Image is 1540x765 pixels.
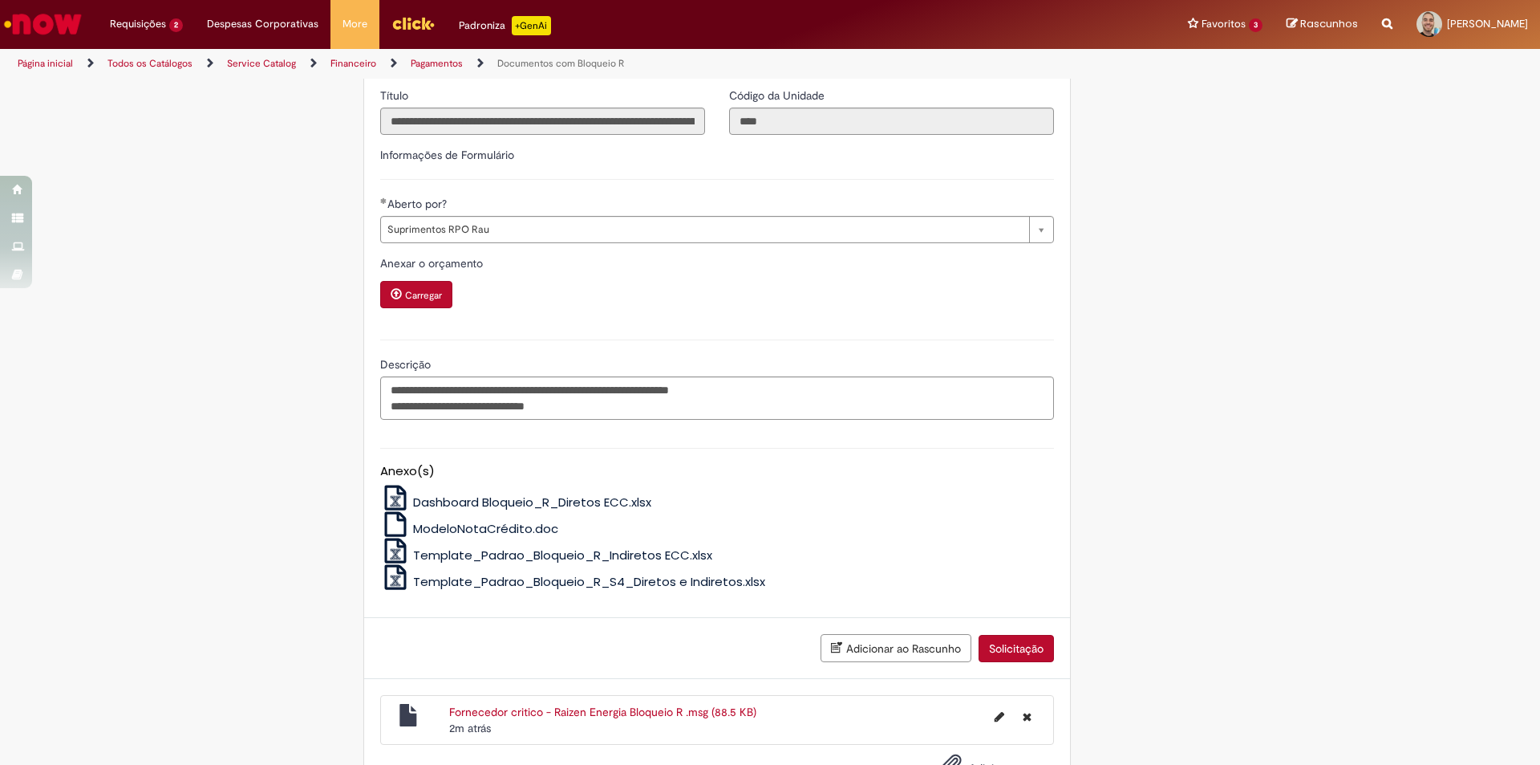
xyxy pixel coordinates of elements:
[110,16,166,32] span: Requisições
[342,16,367,32] span: More
[1249,18,1262,32] span: 3
[380,494,652,511] a: Dashboard Bloqueio_R_Diretos ECC.xlsx
[380,197,387,204] span: Obrigatório Preenchido
[330,57,376,70] a: Financeiro
[380,88,411,103] span: Somente leitura - Título
[449,721,491,735] time: 29/09/2025 18:28:14
[497,57,624,70] a: Documentos com Bloqueio R
[2,8,84,40] img: ServiceNow
[413,547,712,564] span: Template_Padrao_Bloqueio_R_Indiretos ECC.xlsx
[1300,16,1358,31] span: Rascunhos
[459,16,551,35] div: Padroniza
[380,108,705,135] input: Título
[405,289,442,302] small: Carregar
[380,357,434,372] span: Descrição
[413,520,558,537] span: ModeloNotaCrédito.doc
[985,704,1014,730] button: Editar nome de arquivo Fornecedor critico - Raizen Energia Bloqueio R .msg
[380,465,1054,478] h5: Anexo(s)
[207,16,318,32] span: Despesas Corporativas
[729,88,828,103] span: Somente leitura - Código da Unidade
[391,11,435,35] img: click_logo_yellow_360x200.png
[821,634,971,662] button: Adicionar ao Rascunho
[449,705,756,719] a: Fornecedor critico - Raizen Energia Bloqueio R .msg (88.5 KB)
[449,721,491,735] span: 2m atrás
[413,494,651,511] span: Dashboard Bloqueio_R_Diretos ECC.xlsx
[1202,16,1246,32] span: Favoritos
[380,87,411,104] label: Somente leitura - Título
[512,16,551,35] p: +GenAi
[380,256,486,271] span: Anexar o orçamento
[729,87,828,104] label: Somente leitura - Código da Unidade
[1013,704,1041,730] button: Excluir Fornecedor critico - Raizen Energia Bloqueio R .msg
[979,635,1054,662] button: Solicitação
[380,573,766,590] a: Template_Padrao_Bloqueio_R_S4_Diretos e Indiretos.xlsx
[387,197,450,211] span: Aberto por?
[413,573,765,590] span: Template_Padrao_Bloqueio_R_S4_Diretos e Indiretos.xlsx
[380,376,1054,420] textarea: Descrição
[18,57,73,70] a: Página inicial
[227,57,296,70] a: Service Catalog
[380,148,514,162] label: Informações de Formulário
[387,217,1021,242] span: Suprimentos RPO Rau
[12,49,1015,79] ul: Trilhas de página
[411,57,463,70] a: Pagamentos
[729,108,1054,135] input: Código da Unidade
[380,547,713,564] a: Template_Padrao_Bloqueio_R_Indiretos ECC.xlsx
[107,57,192,70] a: Todos os Catálogos
[1287,17,1358,32] a: Rascunhos
[169,18,183,32] span: 2
[1447,17,1528,31] span: [PERSON_NAME]
[380,281,452,308] button: Carregar anexo de Anexar o orçamento
[380,520,559,537] a: ModeloNotaCrédito.doc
